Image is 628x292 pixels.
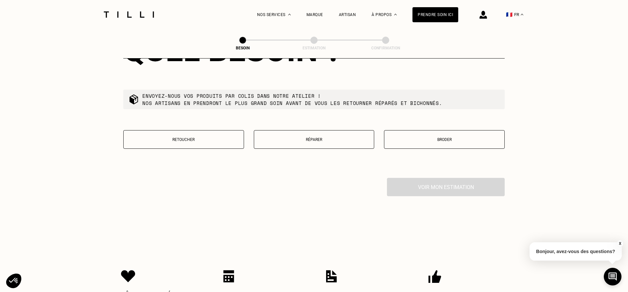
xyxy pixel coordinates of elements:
div: Estimation [281,46,347,50]
p: Broder [388,137,501,142]
img: menu déroulant [521,14,523,15]
button: Retoucher [123,130,244,149]
p: Réparer [257,137,371,142]
div: Besoin [210,46,275,50]
button: Broder [384,130,505,149]
button: Réparer [254,130,375,149]
a: Artisan [339,12,356,17]
p: Retoucher [127,137,240,142]
p: Bonjour, avez-vous des questions? [530,242,622,261]
img: icône connexion [480,11,487,19]
p: Envoyez-nous vos produits par colis dans notre atelier ! Nos artisans en prendront le plus grand ... [142,92,442,107]
img: commande colis [129,94,139,105]
a: Marque [306,12,323,17]
img: Icon [223,270,234,283]
button: X [617,240,623,247]
img: Menu déroulant à propos [394,14,397,15]
img: Icon [121,270,135,283]
img: Icon [428,270,441,283]
img: Logo du service de couturière Tilli [101,11,156,18]
img: Menu déroulant [288,14,291,15]
div: Confirmation [353,46,418,50]
img: Icon [326,270,337,283]
a: Prendre soin ici [412,7,458,22]
span: 🇫🇷 [506,11,513,18]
